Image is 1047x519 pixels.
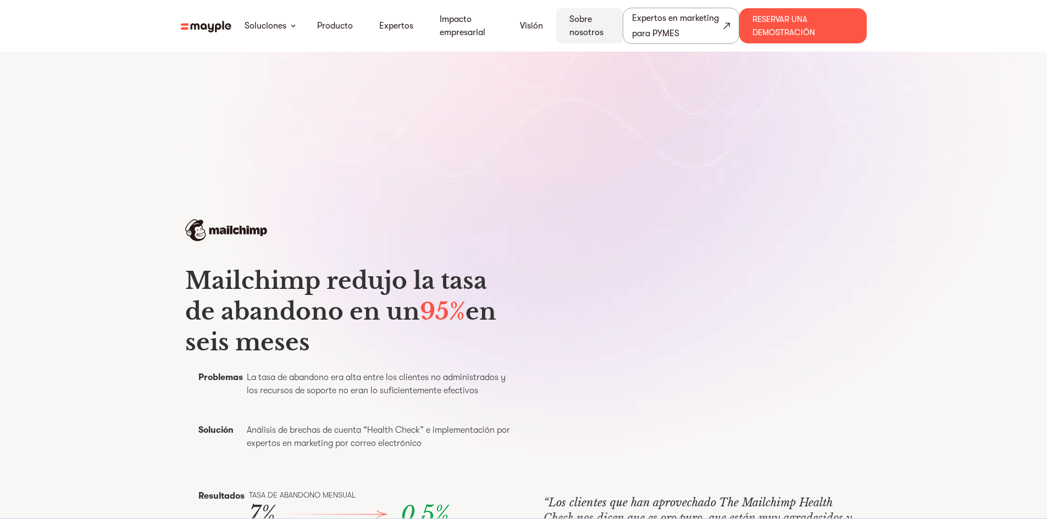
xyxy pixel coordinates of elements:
[520,21,543,31] font: Visión
[185,219,267,241] img: logotipo de Mailchimp
[245,19,286,32] a: Soluciones
[317,19,353,32] a: Producto
[752,14,815,37] font: Reservar una demostración
[198,491,245,501] font: Resultados
[181,21,231,32] img: logotipo de mayple
[247,372,506,395] font: La tasa de abandono era alta entre los clientes no administrados y los recursos de soporte no era...
[544,303,862,482] iframe: Título del vídeo
[245,21,286,31] font: Soluciones
[520,19,543,32] a: Visión
[291,24,296,27] img: flecha hacia abajo
[632,13,719,38] font: Expertos en marketing para PYMES
[249,490,356,499] font: Tasa de abandono mensual
[569,13,609,39] a: Sobre nosotros
[379,21,413,31] font: Expertos
[420,297,466,326] font: 95%
[623,8,740,44] a: Expertos en marketing para PYMES
[198,372,243,382] font: Problemas
[569,14,603,37] font: Sobre nosotros
[247,425,510,448] font: Análisis de brechas de cuenta “Health Check” e implementación por expertos en marketing por corre...
[440,14,485,37] font: Impacto empresarial
[379,19,413,32] a: Expertos
[185,266,487,326] font: Mailchimp redujo la tasa de abandono en un
[440,13,494,39] a: Impacto empresarial
[317,21,353,31] font: Producto
[198,425,234,435] font: Solución
[289,510,388,518] img: flecha derecha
